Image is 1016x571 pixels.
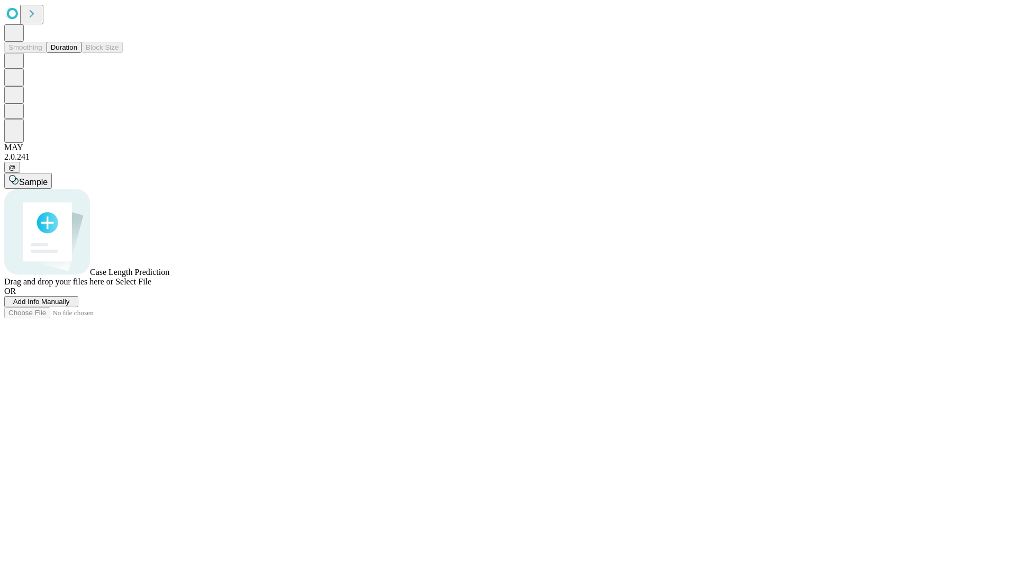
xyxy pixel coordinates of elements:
[4,287,16,296] span: OR
[8,163,16,171] span: @
[81,42,123,53] button: Block Size
[115,277,151,286] span: Select File
[4,296,78,307] button: Add Info Manually
[47,42,81,53] button: Duration
[19,178,48,187] span: Sample
[90,268,169,277] span: Case Length Prediction
[4,152,1012,162] div: 2.0.241
[13,298,70,306] span: Add Info Manually
[4,162,20,173] button: @
[4,143,1012,152] div: MAY
[4,42,47,53] button: Smoothing
[4,277,113,286] span: Drag and drop your files here or
[4,173,52,189] button: Sample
